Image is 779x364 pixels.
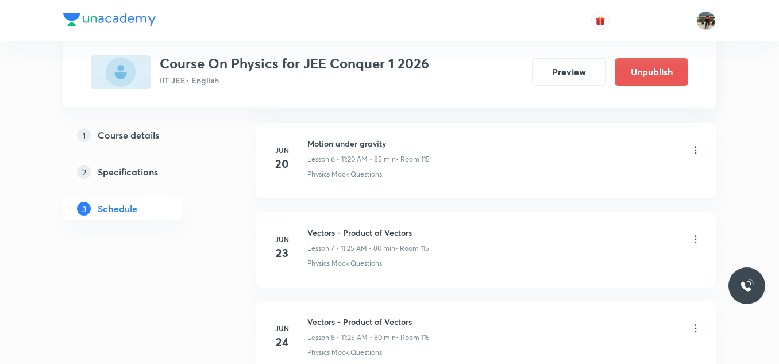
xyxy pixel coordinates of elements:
h6: Vectors - Product of Vectors [307,227,429,239]
h6: Jun [271,323,294,334]
h4: 20 [271,155,294,173]
h6: Jun [271,234,294,244]
h4: 24 [271,334,294,351]
p: • Room 115 [395,243,429,254]
button: avatar [591,12,610,30]
p: Physics Mock Questions [307,169,382,179]
h3: Course On Physics for JEE Conquer 1 2026 [160,55,429,72]
p: Lesson 6 • 11:20 AM • 85 min [307,154,396,164]
img: ttu [740,279,754,293]
h4: 23 [271,244,294,262]
p: • Room 115 [396,332,430,343]
p: Physics Mock Questions [307,347,382,358]
img: avatar [595,16,606,26]
p: Physics Mock Questions [307,258,382,269]
button: Preview [532,58,606,86]
a: 1Course details [63,124,219,147]
p: Lesson 7 • 11:25 AM • 80 min [307,243,395,254]
h5: Course details [98,128,159,142]
h5: Specifications [98,165,158,179]
h5: Schedule [98,202,137,216]
a: 2Specifications [63,160,219,183]
h6: Jun [271,145,294,155]
img: Company Logo [63,13,156,26]
button: Unpublish [615,58,688,86]
p: Lesson 8 • 11:25 AM • 80 min [307,332,396,343]
h6: Vectors - Product of Vectors [307,316,430,328]
p: IIT JEE • English [160,74,429,86]
p: 2 [77,165,91,179]
p: 1 [77,128,91,142]
h6: Motion under gravity [307,137,430,150]
a: Company Logo [63,13,156,29]
img: Shrikanth Reddy [696,11,716,30]
p: 3 [77,202,91,216]
p: • Room 115 [396,154,430,164]
img: D24A8B44-3AE1-450C-B98F-11D1165A387B_plus.png [91,55,151,89]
